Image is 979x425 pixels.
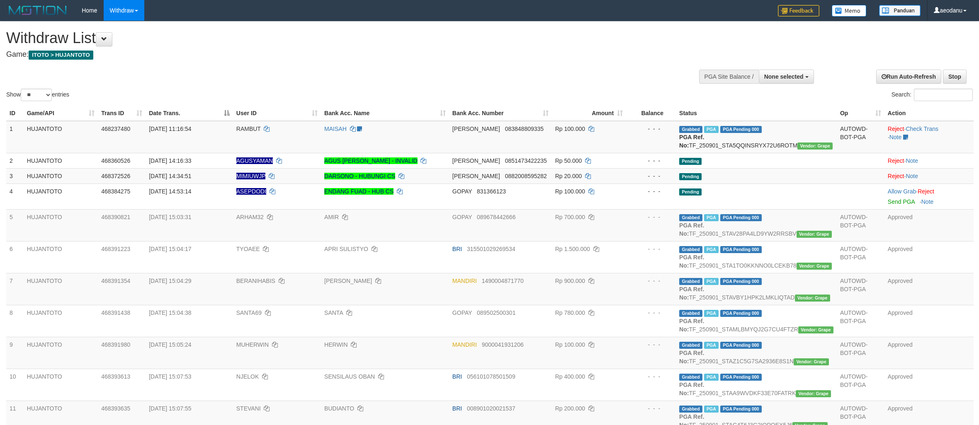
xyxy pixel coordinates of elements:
[236,373,259,380] span: NJELOK
[452,341,477,348] span: MANDIRI
[452,278,477,284] span: MANDIRI
[24,153,98,168] td: HUJANTOTO
[629,309,673,317] div: - - -
[6,121,24,153] td: 1
[704,310,719,317] span: Marked by aeorizki
[324,214,339,220] a: AMIR
[629,213,673,221] div: - - -
[555,173,582,179] span: Rp 20.000
[101,373,130,380] span: 468393613
[884,209,974,241] td: Approved
[626,106,676,121] th: Balance
[6,168,24,184] td: 3
[101,405,130,412] span: 468393635
[679,342,702,349] span: Grabbed
[676,106,837,121] th: Status
[679,286,704,301] b: PGA Ref. No:
[837,305,884,337] td: AUTOWD-BOT-PGA
[888,188,918,195] span: ·
[888,188,916,195] a: Allow Grab
[555,341,585,348] span: Rp 100.000
[324,278,372,284] a: [PERSON_NAME]
[477,309,515,316] span: Copy 089502500301 to clipboard
[149,214,191,220] span: [DATE] 15:03:31
[101,214,130,220] span: 468390821
[236,157,273,164] span: Nama rekening ada tanda titik/strip, harap diedit
[6,369,24,401] td: 10
[699,70,759,84] div: PGA Site Balance /
[676,369,837,401] td: TF_250901_STAA9WVDKF33E70FATRK
[233,106,321,121] th: User ID: activate to sort column ascending
[149,126,191,132] span: [DATE] 11:16:54
[101,173,130,179] span: 468372526
[6,51,644,59] h4: Game:
[24,184,98,209] td: HUJANTOTO
[797,263,832,270] span: Vendor URL: https://settle31.1velocity.biz
[704,406,719,413] span: Marked by aeorizki
[704,342,719,349] span: Marked by aeorizki
[6,305,24,337] td: 8
[6,337,24,369] td: 9
[837,209,884,241] td: AUTOWD-BOT-PGA
[832,5,867,17] img: Button%20Memo.svg
[452,214,472,220] span: GOPAY
[679,382,704,396] b: PGA Ref. No:
[837,106,884,121] th: Op: activate to sort column ascending
[452,173,500,179] span: [PERSON_NAME]
[505,157,547,164] span: Copy 0851473422235 to clipboard
[321,106,449,121] th: Bank Acc. Name: activate to sort column ascending
[676,241,837,273] td: TF_250901_STA1TO0KKNNO0LCEKB78
[837,121,884,153] td: AUTOWD-BOT-PGA
[921,198,934,205] a: Note
[452,157,500,164] span: [PERSON_NAME]
[149,405,191,412] span: [DATE] 15:07:55
[906,173,918,179] a: Note
[679,126,702,133] span: Grabbed
[324,246,368,252] a: APRI SULISTYO
[467,373,515,380] span: Copy 056101078501509 to clipboard
[629,245,673,253] div: - - -
[888,157,904,164] a: Reject
[555,214,585,220] span: Rp 700.000
[889,134,902,140] a: Note
[720,214,762,221] span: PGA Pending
[879,5,921,16] img: panduan.png
[778,5,819,17] img: Feedback.jpg
[477,214,515,220] span: Copy 089678442666 to clipboard
[24,106,98,121] th: Game/API: activate to sort column ascending
[101,246,130,252] span: 468391223
[149,373,191,380] span: [DATE] 15:07:53
[146,106,233,121] th: Date Trans.: activate to sort column descending
[764,73,804,80] span: None selected
[679,134,704,149] b: PGA Ref. No:
[555,246,590,252] span: Rp 1.500.000
[452,373,462,380] span: BRI
[149,246,191,252] span: [DATE] 15:04:17
[679,406,702,413] span: Grabbed
[720,126,762,133] span: PGA Pending
[24,369,98,401] td: HUJANTOTO
[676,121,837,153] td: TF_250901_STA5QQINSRYX72U6ROTM
[555,188,585,195] span: Rp 100.000
[324,341,348,348] a: HERWIN
[676,209,837,241] td: TF_250901_STAV28PA4LD9YW2RRSBV
[798,326,833,333] span: Vendor URL: https://settle31.1velocity.biz
[679,188,702,196] span: Pending
[629,187,673,196] div: - - -
[149,188,191,195] span: [DATE] 14:53:14
[324,373,375,380] a: SENSILAUS OBAN
[101,157,130,164] span: 468360526
[24,305,98,337] td: HUJANTOTO
[101,309,130,316] span: 468391438
[629,125,673,133] div: - - -
[6,209,24,241] td: 5
[629,277,673,285] div: - - -
[6,30,644,46] h1: Withdraw List
[720,246,762,253] span: PGA Pending
[467,405,515,412] span: Copy 008901020021537 to clipboard
[797,231,832,238] span: Vendor URL: https://settle31.1velocity.biz
[236,214,264,220] span: ARHAM32
[101,341,130,348] span: 468391980
[505,126,544,132] span: Copy 083848809335 to clipboard
[679,374,702,381] span: Grabbed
